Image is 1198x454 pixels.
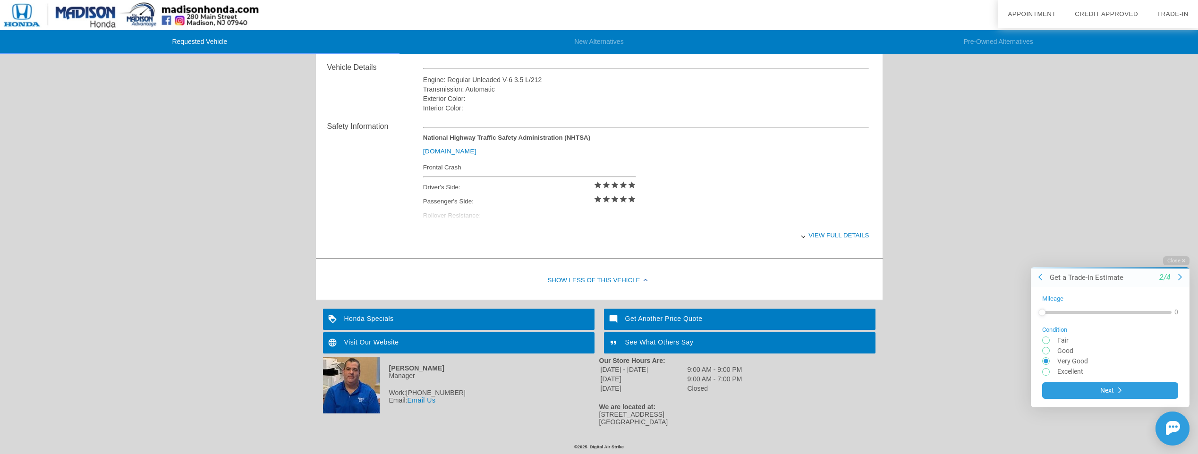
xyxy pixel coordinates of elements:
[687,384,743,393] td: Closed
[599,411,875,426] div: [STREET_ADDRESS] [GEOGRAPHIC_DATA]
[602,181,611,189] i: star
[604,309,625,330] img: ic_mode_comment_white_24dp_2x.png
[619,181,628,189] i: star
[594,195,602,203] i: star
[423,224,869,247] div: View full details
[799,30,1198,54] li: Pre-Owned Alternatives
[399,30,799,54] li: New Alternatives
[1157,10,1189,17] a: Trade-In
[600,384,686,393] td: [DATE]
[323,396,599,404] div: Email:
[423,134,590,141] strong: National Highway Traffic Safety Administration (NHTSA)
[327,62,423,73] div: Vehicle Details
[599,357,665,364] strong: Our Store Hours Are:
[423,84,869,94] div: Transmission: Automatic
[389,364,444,372] strong: [PERSON_NAME]
[611,195,619,203] i: star
[323,372,599,379] div: Manager
[423,75,869,84] div: Engine: Regular Unleaded V-6 3.5 L/212
[602,195,611,203] i: star
[323,309,595,330] a: Honda Specials
[687,365,743,374] td: 9:00 AM - 9:00 PM
[600,375,686,383] td: [DATE]
[1008,10,1056,17] a: Appointment
[406,389,466,396] span: [PHONE_NUMBER]
[327,121,423,132] div: Safety Information
[604,332,875,353] a: See What Others Say
[628,195,636,203] i: star
[323,309,344,330] img: ic_loyalty_white_24dp_2x.png
[1011,248,1198,454] iframe: Chat Assistance
[604,309,875,330] a: Get Another Price Quote
[619,195,628,203] i: star
[323,332,344,353] img: ic_language_white_24dp_2x.png
[423,103,869,113] div: Interior Color:
[687,375,743,383] td: 9:00 AM - 7:00 PM
[323,332,595,353] a: Visit Our Website
[423,194,636,209] div: Passenger's Side:
[423,180,636,194] div: Driver's Side:
[600,365,686,374] td: [DATE] - [DATE]
[423,94,869,103] div: Exterior Color:
[611,181,619,189] i: star
[599,403,656,411] strong: We are located at:
[604,332,625,353] img: ic_format_quote_white_24dp_2x.png
[628,181,636,189] i: star
[407,396,435,404] a: Email Us
[594,181,602,189] i: star
[323,389,599,396] div: Work:
[423,161,636,173] div: Frontal Crash
[316,262,883,300] div: Show Less of this Vehicle
[1075,10,1138,17] a: Credit Approved
[423,148,476,155] a: [DOMAIN_NAME]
